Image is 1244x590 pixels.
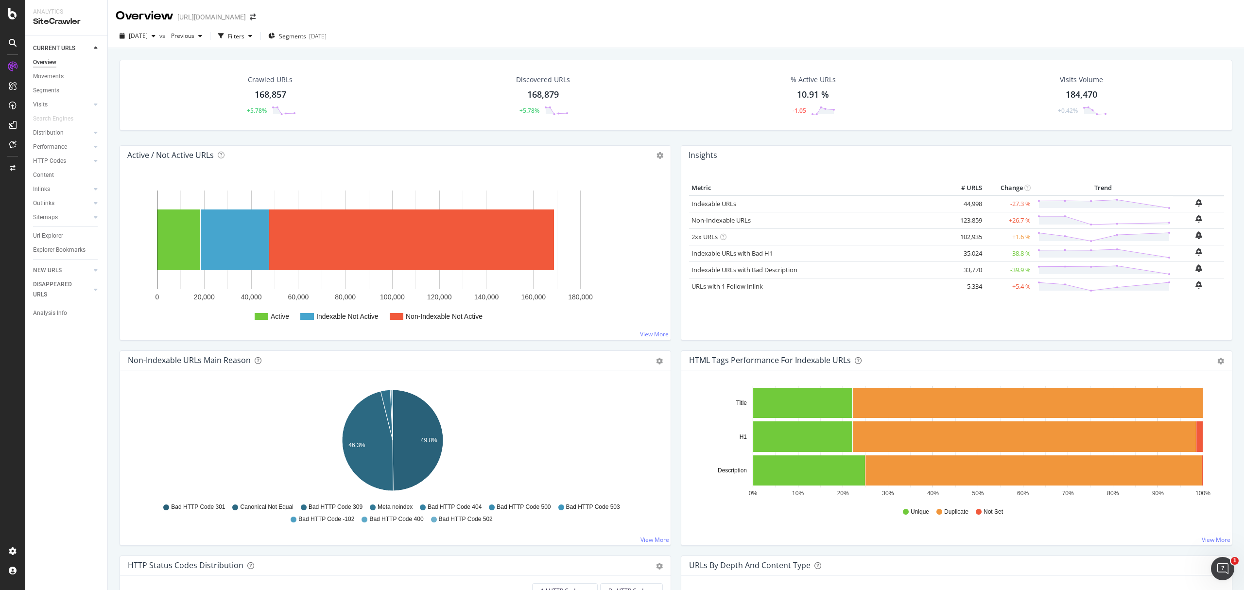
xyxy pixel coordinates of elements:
[1017,490,1029,497] text: 60%
[33,86,59,96] div: Segments
[33,156,91,166] a: HTTP Codes
[128,181,657,332] svg: A chart.
[427,293,452,301] text: 120,000
[1211,557,1234,580] iframe: Intercom live chat
[33,231,63,241] div: Url Explorer
[271,312,289,320] text: Active
[33,170,101,180] a: Content
[691,282,763,291] a: URLs with 1 Follow Inlink
[33,308,101,318] a: Analysis Info
[255,88,286,101] div: 168,857
[380,293,405,301] text: 100,000
[167,32,194,40] span: Previous
[985,181,1033,195] th: Change
[519,106,539,115] div: +5.78%
[1195,231,1202,239] div: bell-plus
[656,563,663,570] div: gear
[33,198,54,208] div: Outlinks
[33,71,101,82] a: Movements
[309,32,327,40] div: [DATE]
[1066,88,1097,101] div: 184,470
[33,212,91,223] a: Sitemaps
[689,149,717,162] h4: Insights
[264,28,330,44] button: Segments[DATE]
[159,32,167,40] span: vs
[335,293,356,301] text: 80,000
[33,170,54,180] div: Content
[128,560,243,570] div: HTTP Status Codes Distribution
[691,249,773,258] a: Indexable URLs with Bad H1
[248,75,293,85] div: Crawled URLs
[33,245,101,255] a: Explorer Bookmarks
[985,261,1033,278] td: -39.9 %
[177,12,246,22] div: [URL][DOMAIN_NAME]
[127,149,214,162] h4: Active / Not Active URLs
[911,508,929,516] span: Unique
[33,184,50,194] div: Inlinks
[691,232,718,241] a: 2xx URLs
[497,503,551,511] span: Bad HTTP Code 500
[1195,199,1202,207] div: bell-plus
[33,128,91,138] a: Distribution
[33,43,91,53] a: CURRENT URLS
[116,28,159,44] button: [DATE]
[316,312,379,320] text: Indexable Not Active
[128,386,657,499] svg: A chart.
[439,515,493,523] span: Bad HTTP Code 502
[691,199,736,208] a: Indexable URLs
[1195,248,1202,256] div: bell-plus
[984,508,1003,516] span: Not Set
[33,71,64,82] div: Movements
[474,293,499,301] text: 140,000
[689,386,1219,499] svg: A chart.
[1062,490,1074,497] text: 70%
[946,181,985,195] th: # URLS
[927,490,939,497] text: 40%
[33,265,62,276] div: NEW URLS
[378,503,413,511] span: Meta noindex
[718,467,747,474] text: Description
[33,184,91,194] a: Inlinks
[33,57,56,68] div: Overview
[241,293,262,301] text: 40,000
[736,399,747,406] text: Title
[985,212,1033,228] td: +26.7 %
[288,293,309,301] text: 60,000
[946,195,985,212] td: 44,998
[792,490,804,497] text: 10%
[1195,264,1202,272] div: bell-plus
[797,88,829,101] div: 10.91 %
[640,536,669,544] a: View More
[116,8,173,24] div: Overview
[985,278,1033,295] td: +5.4 %
[298,515,354,523] span: Bad HTTP Code -102
[369,515,423,523] span: Bad HTTP Code 400
[33,279,82,300] div: DISAPPEARED URLS
[250,14,256,20] div: arrow-right-arrow-left
[33,128,64,138] div: Distribution
[946,278,985,295] td: 5,334
[240,503,293,511] span: Canonical Not Equal
[1231,557,1239,565] span: 1
[1107,490,1119,497] text: 80%
[129,32,148,40] span: 2025 Aug. 22nd
[1195,490,1210,497] text: 100%
[33,279,91,300] a: DISAPPEARED URLS
[428,503,482,511] span: Bad HTTP Code 404
[128,355,251,365] div: Non-Indexable URLs Main Reason
[689,181,946,195] th: Metric
[791,75,836,85] div: % Active URLs
[527,88,559,101] div: 168,879
[33,100,91,110] a: Visits
[406,312,483,320] text: Non-Indexable Not Active
[309,503,363,511] span: Bad HTTP Code 309
[247,106,267,115] div: +5.78%
[194,293,215,301] text: 20,000
[348,442,365,449] text: 46.3%
[1195,215,1202,223] div: bell-plus
[33,245,86,255] div: Explorer Bookmarks
[1202,536,1230,544] a: View More
[228,32,244,40] div: Filters
[946,212,985,228] td: 123,859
